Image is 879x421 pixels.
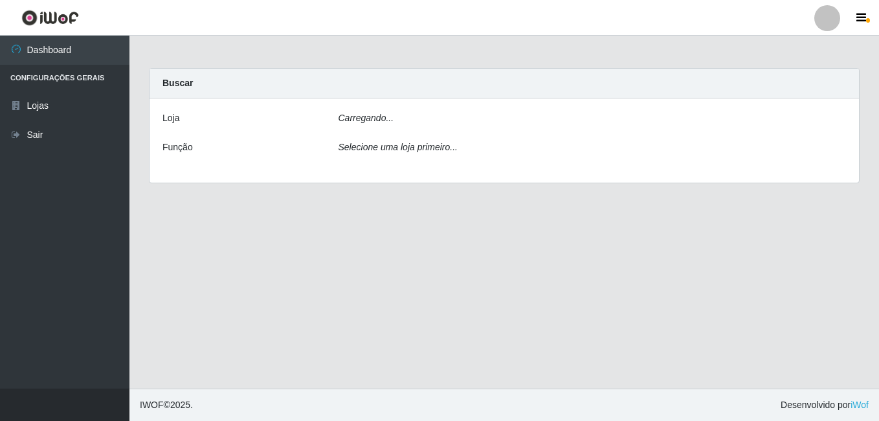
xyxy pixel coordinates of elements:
[162,111,179,125] label: Loja
[781,398,869,412] span: Desenvolvido por
[162,78,193,88] strong: Buscar
[21,10,79,26] img: CoreUI Logo
[851,400,869,410] a: iWof
[339,142,458,152] i: Selecione uma loja primeiro...
[162,141,193,154] label: Função
[339,113,394,123] i: Carregando...
[140,400,164,410] span: IWOF
[140,398,193,412] span: © 2025 .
